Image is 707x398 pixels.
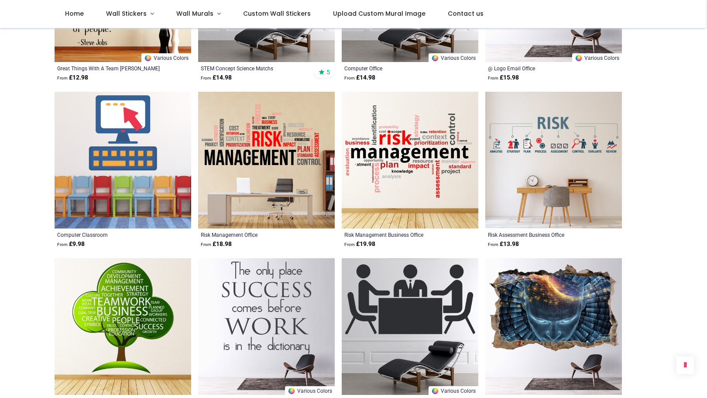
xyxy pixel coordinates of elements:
[344,242,355,247] span: From
[201,65,306,72] a: STEM Concept Science Matchs
[55,92,191,228] img: Computer Classroom Wall Sticker
[485,92,622,228] img: Risk Assessment Business Office Wall Sticker
[57,240,85,249] strong: £ 9.98
[488,240,519,249] strong: £ 13.98
[198,92,335,228] img: Risk Management Office Wall Sticker
[243,9,311,18] span: Custom Wall Stickers
[57,242,68,247] span: From
[57,73,88,82] strong: £ 12.98
[288,387,295,395] img: Color Wheel
[201,231,306,238] a: Risk Management Office
[333,9,426,18] span: Upload Custom Mural Image
[488,65,593,72] a: @ Logo Email Office
[488,73,519,82] strong: £ 15.98
[57,76,68,80] span: From
[342,92,478,228] img: Risk Management Business Office Wall Sticker
[57,231,162,238] a: Computer Classroom
[344,65,450,72] a: Computer Office
[488,242,498,247] span: From
[55,258,191,395] img: Business Teamwork Growth Wall Sticker
[65,9,84,18] span: Home
[488,231,593,238] a: Risk Assessment Business Office
[141,53,191,62] a: Various Colors
[285,386,335,395] a: Various Colors
[488,76,498,80] span: From
[431,54,439,62] img: Color Wheel
[342,258,478,395] img: Business Meeting Office Wall Sticker
[431,387,439,395] img: Color Wheel
[198,258,335,395] img: Success And Work Inspirational Quote Wall Sticker
[176,9,213,18] span: Wall Murals
[106,9,147,18] span: Wall Stickers
[575,54,583,62] img: Color Wheel
[344,240,375,249] strong: £ 19.98
[572,53,622,62] a: Various Colors
[429,53,478,62] a: Various Colors
[201,240,232,249] strong: £ 18.98
[57,65,162,72] a: Great Things With A Team [PERSON_NAME] Office Quote
[429,386,478,395] a: Various Colors
[144,54,152,62] img: Color Wheel
[344,73,375,82] strong: £ 14.98
[448,9,484,18] span: Contact us
[485,258,622,395] img: Digital Intelligence 3D Hole In The Wall Sticker
[201,73,232,82] strong: £ 14.98
[344,76,355,80] span: From
[326,68,330,76] span: 5
[201,76,211,80] span: From
[344,231,450,238] a: Risk Management Business Office
[201,242,211,247] span: From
